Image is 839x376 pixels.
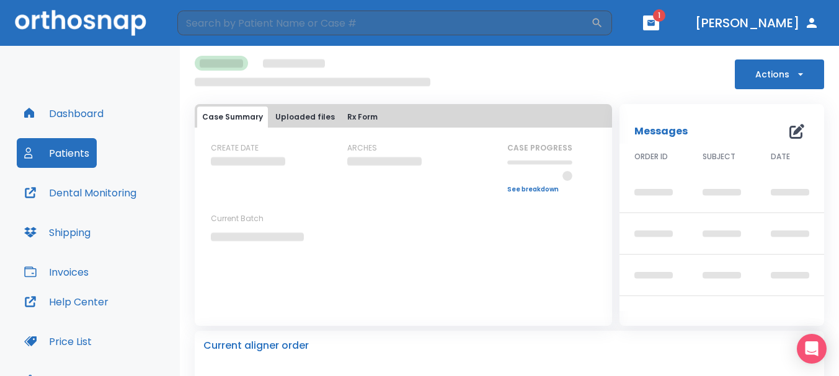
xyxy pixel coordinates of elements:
button: Uploaded files [270,107,340,128]
p: Messages [634,124,688,139]
span: SUBJECT [703,151,735,162]
button: Dental Monitoring [17,178,144,208]
button: Actions [735,59,824,89]
div: tabs [197,107,610,128]
p: Current Batch [211,213,322,224]
span: DATE [771,151,790,162]
button: Price List [17,326,99,356]
p: Current aligner order [203,338,309,353]
span: ORDER ID [634,151,668,162]
button: Case Summary [197,107,268,128]
p: CASE PROGRESS [507,142,572,154]
button: [PERSON_NAME] [690,12,824,34]
a: See breakdown [507,186,572,193]
p: CREATE DATE [211,142,259,154]
img: Orthosnap [15,10,146,35]
button: Help Center [17,287,116,317]
span: 1 [653,9,665,22]
button: Patients [17,138,97,168]
button: Invoices [17,257,96,287]
div: Open Intercom Messenger [797,334,827,364]
button: Dashboard [17,98,111,128]
button: Rx Form [342,107,383,128]
button: Shipping [17,217,98,247]
input: Search by Patient Name or Case # [177,11,591,35]
p: ARCHES [347,142,377,154]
